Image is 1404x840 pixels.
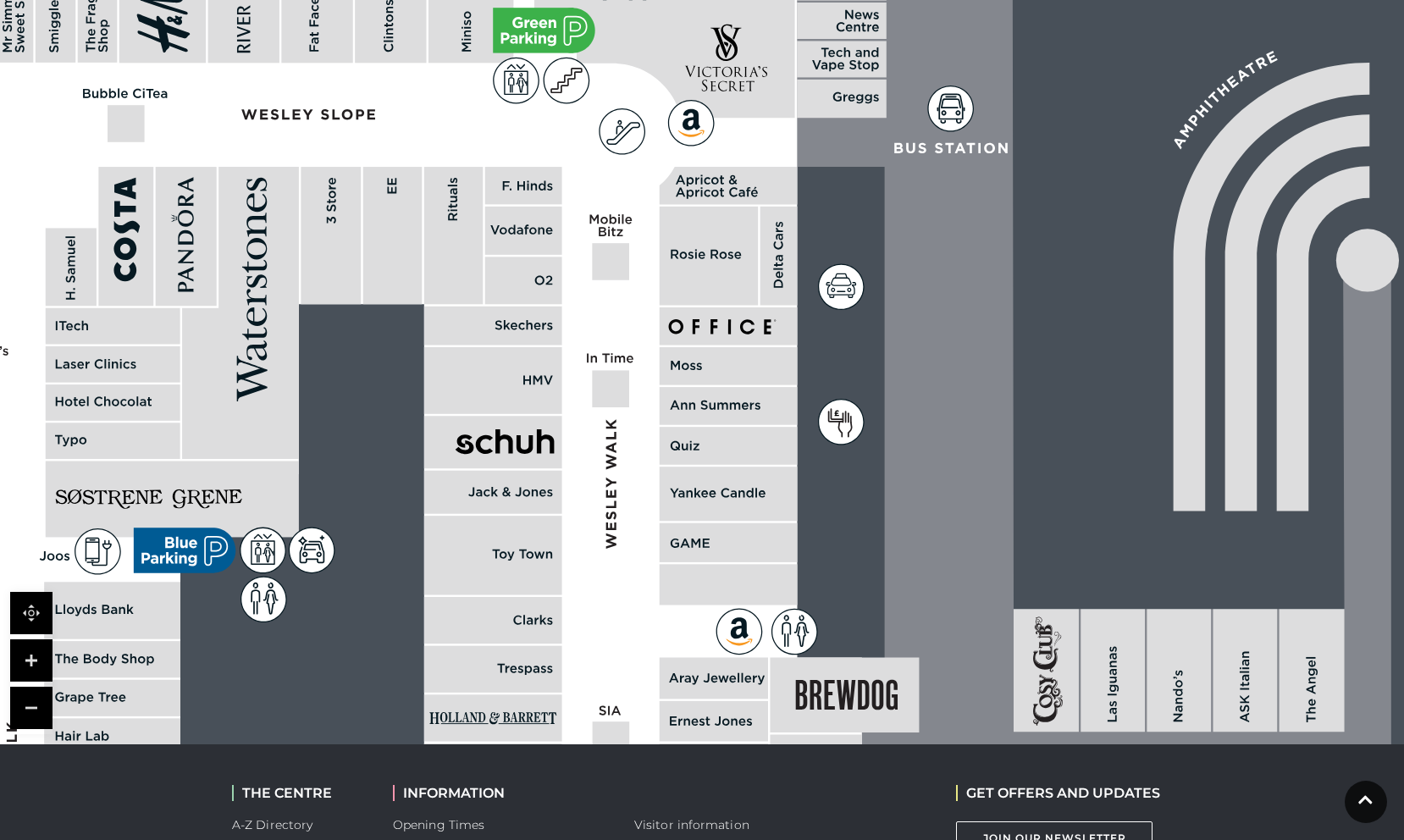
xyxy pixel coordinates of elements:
h2: GET OFFERS AND UPDATES [956,785,1160,801]
a: A-Z Directory [232,817,312,832]
h2: THE CENTRE [232,785,368,801]
a: Opening Times [393,817,484,832]
a: Visitor information [634,817,749,832]
h2: INFORMATION [393,785,609,801]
